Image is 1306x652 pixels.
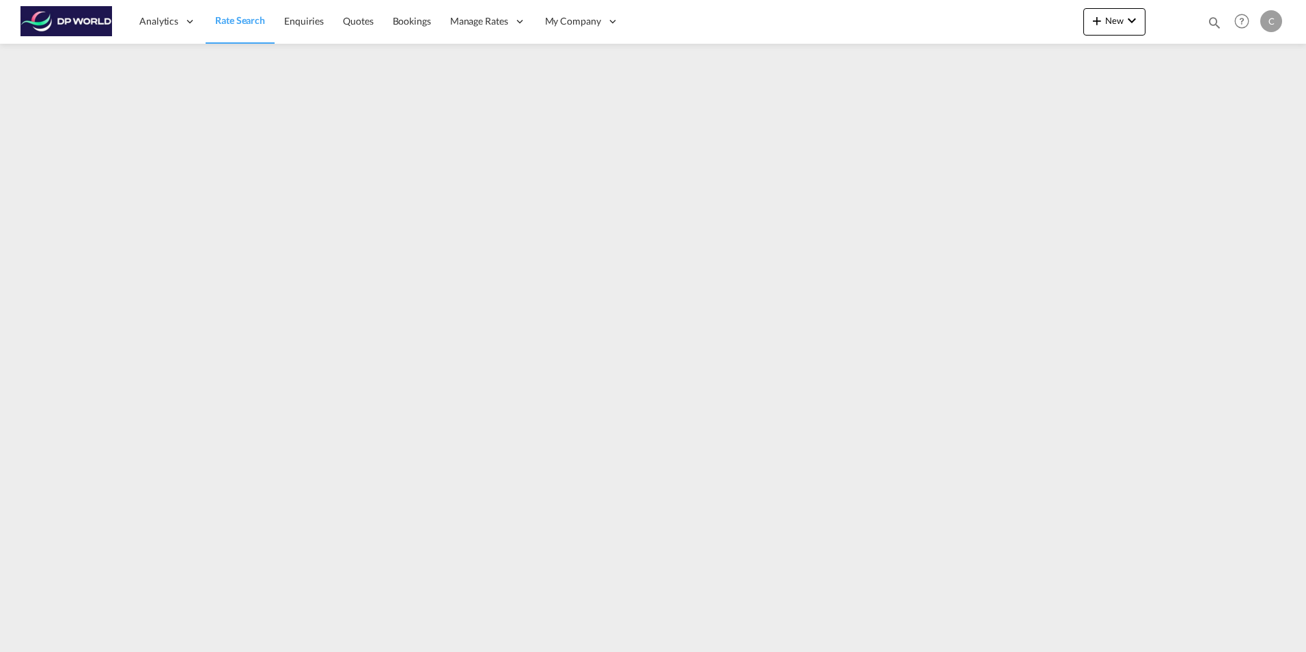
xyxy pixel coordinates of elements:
div: Help [1230,10,1260,34]
md-icon: icon-magnify [1207,15,1222,30]
md-icon: icon-plus 400-fg [1089,12,1105,29]
span: Rate Search [215,14,265,26]
span: Analytics [139,14,178,28]
md-icon: icon-chevron-down [1124,12,1140,29]
div: C [1260,10,1282,32]
div: icon-magnify [1207,15,1222,36]
span: Quotes [343,15,373,27]
span: Bookings [393,15,431,27]
span: Enquiries [284,15,324,27]
span: Help [1230,10,1253,33]
img: c08ca190194411f088ed0f3ba295208c.png [20,6,113,37]
span: New [1089,15,1140,26]
button: icon-plus 400-fgNewicon-chevron-down [1083,8,1145,36]
span: My Company [545,14,601,28]
span: Manage Rates [450,14,508,28]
